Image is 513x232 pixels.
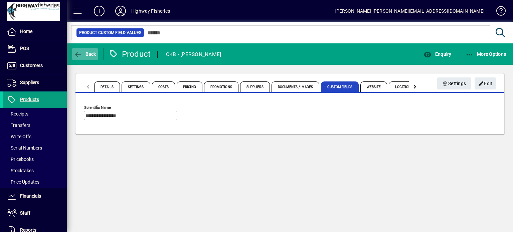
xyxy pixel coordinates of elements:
span: Costs [152,81,175,92]
button: Profile [110,5,131,17]
div: Highway Fisheries [131,6,170,16]
app-page-header-button: Back [67,48,104,60]
span: Edit [478,78,493,89]
a: Suppliers [3,74,67,91]
span: Price Updates [7,179,39,185]
span: Pricing [177,81,202,92]
a: Staff [3,205,67,222]
div: [PERSON_NAME] [PERSON_NAME][EMAIL_ADDRESS][DOMAIN_NAME] [335,6,485,16]
a: POS [3,40,67,57]
div: ICKB - [PERSON_NAME] [164,49,221,60]
span: Details [94,81,120,92]
span: Write Offs [7,134,31,139]
span: Website [360,81,387,92]
a: Write Offs [3,131,67,142]
a: Receipts [3,108,67,120]
a: Customers [3,57,67,74]
a: Pricebooks [3,154,67,165]
a: Serial Numbers [3,142,67,154]
span: Locations [389,81,419,92]
a: Home [3,23,67,40]
span: Settings [122,81,150,92]
button: Back [72,48,98,60]
span: Financials [20,193,41,199]
button: Enquiry [422,48,453,60]
mat-label: Scientific Name [84,105,111,110]
span: Back [74,51,96,57]
button: Edit [475,77,496,89]
button: More Options [464,48,508,60]
a: Transfers [3,120,67,131]
span: Settings [443,78,466,89]
a: Financials [3,188,67,205]
span: More Options [466,51,506,57]
button: Settings [437,77,472,89]
span: Receipts [7,111,28,117]
span: Stocktakes [7,168,34,173]
span: Suppliers [20,80,39,85]
span: Home [20,29,32,34]
span: Suppliers [240,81,270,92]
span: POS [20,46,29,51]
span: Serial Numbers [7,145,42,151]
span: Transfers [7,123,30,128]
span: Documents / Images [272,81,320,92]
span: Custom Fields [321,81,358,92]
div: Product [109,49,151,59]
a: Knowledge Base [491,1,505,23]
span: Staff [20,210,30,216]
a: Stocktakes [3,165,67,176]
span: Enquiry [423,51,451,57]
a: Price Updates [3,176,67,188]
span: Pricebooks [7,157,34,162]
span: Customers [20,63,43,68]
span: Product Custom Field Values [79,29,141,36]
button: Add [89,5,110,17]
span: Promotions [204,81,238,92]
span: Products [20,97,39,102]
